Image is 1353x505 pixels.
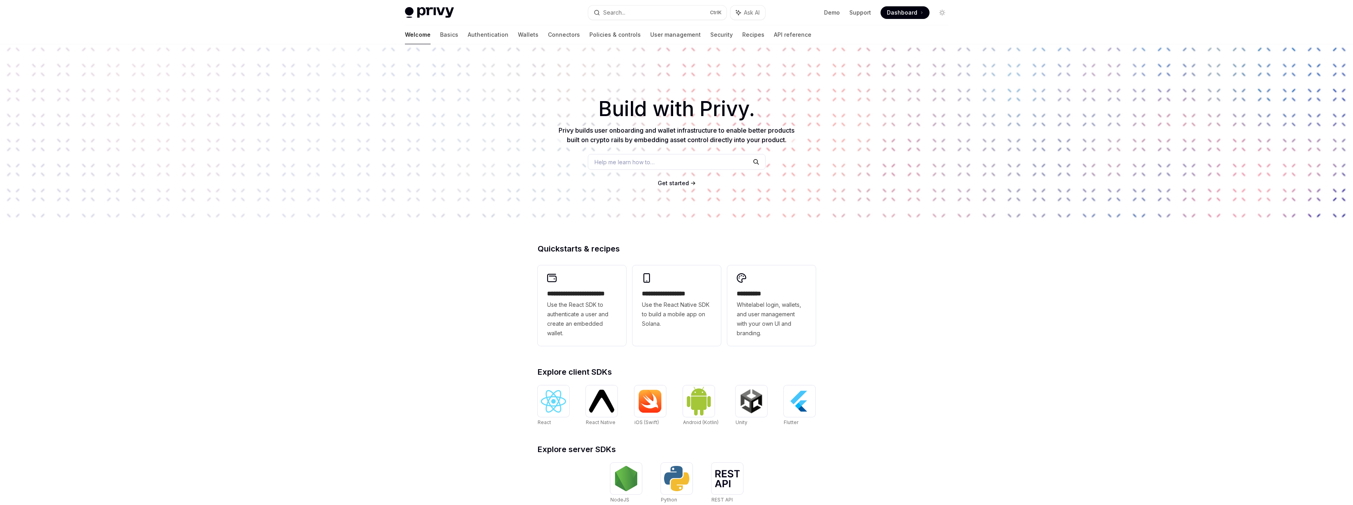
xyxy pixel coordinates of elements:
button: Search...CtrlK [588,6,726,20]
span: Get started [658,180,689,186]
a: **** **** **** ***Use the React Native SDK to build a mobile app on Solana. [632,265,721,346]
a: User management [650,25,701,44]
a: Get started [658,179,689,187]
a: Recipes [742,25,764,44]
a: Demo [824,9,840,17]
span: Privy builds user onboarding and wallet infrastructure to enable better products built on crypto ... [559,126,794,144]
a: Basics [440,25,458,44]
span: React [538,419,551,425]
img: light logo [405,7,454,18]
button: Ask AI [730,6,765,20]
span: Quickstarts & recipes [538,245,620,253]
span: Build with Privy. [598,102,755,116]
button: Toggle dark mode [936,6,948,19]
a: ReactReact [538,385,569,426]
span: Ask AI [744,9,760,17]
a: NodeJSNodeJS [610,463,642,504]
a: API reference [774,25,811,44]
span: Android (Kotlin) [683,419,719,425]
a: REST APIREST API [711,463,743,504]
span: Whitelabel login, wallets, and user management with your own UI and branding. [737,300,806,338]
a: Policies & controls [589,25,641,44]
a: Android (Kotlin)Android (Kotlin) [683,385,719,426]
span: iOS (Swift) [634,419,659,425]
a: Security [710,25,733,44]
a: Connectors [548,25,580,44]
img: NodeJS [613,466,639,491]
a: iOS (Swift)iOS (Swift) [634,385,666,426]
span: REST API [711,497,733,503]
span: Explore client SDKs [538,368,612,376]
img: iOS (Swift) [638,389,663,413]
a: Support [849,9,871,17]
span: Ctrl K [710,9,722,16]
a: Dashboard [881,6,930,19]
span: React Native [586,419,615,425]
a: Welcome [405,25,431,44]
img: Unity [739,389,764,414]
div: Search... [603,8,625,17]
img: React [541,390,566,413]
a: PythonPython [661,463,692,504]
span: Dashboard [887,9,917,17]
a: **** *****Whitelabel login, wallets, and user management with your own UI and branding. [727,265,816,346]
span: Python [661,497,677,503]
a: UnityUnity [736,385,767,426]
span: Unity [736,419,747,425]
img: Flutter [787,389,812,414]
img: Python [664,466,689,491]
span: NodeJS [610,497,629,503]
span: Use the React SDK to authenticate a user and create an embedded wallet. [547,300,617,338]
span: Flutter [784,419,798,425]
a: Wallets [518,25,538,44]
span: Use the React Native SDK to build a mobile app on Solana. [642,300,711,329]
img: REST API [715,470,740,487]
span: Help me learn how to… [595,158,655,166]
span: Explore server SDKs [538,445,616,453]
img: Android (Kotlin) [686,386,711,416]
a: FlutterFlutter [784,385,815,426]
a: Authentication [468,25,508,44]
img: React Native [589,390,614,412]
a: React NativeReact Native [586,385,617,426]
